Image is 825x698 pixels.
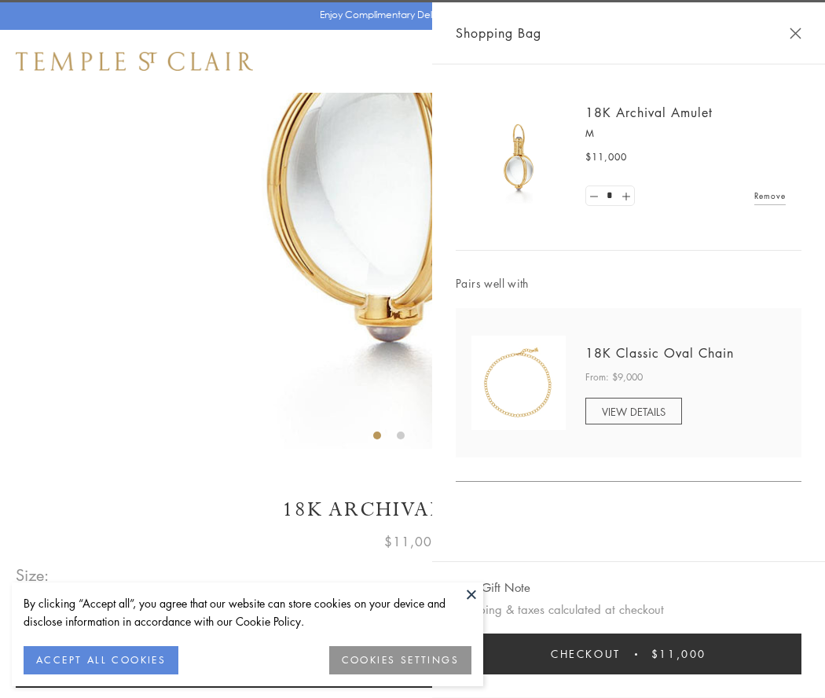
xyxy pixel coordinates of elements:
[471,110,566,204] img: 18K Archival Amulet
[456,600,801,619] p: Shipping & taxes calculated at checkout
[320,7,498,23] p: Enjoy Complimentary Delivery & Returns
[24,646,178,674] button: ACCEPT ALL COOKIES
[585,398,682,424] a: VIEW DETAILS
[551,645,621,663] span: Checkout
[651,645,706,663] span: $11,000
[16,52,253,71] img: Temple St. Clair
[384,531,441,552] span: $11,000
[790,28,801,39] button: Close Shopping Bag
[602,404,665,419] span: VIEW DETAILS
[586,186,602,206] a: Set quantity to 0
[471,336,566,430] img: N88865-OV18
[754,187,786,204] a: Remove
[16,496,809,523] h1: 18K Archival Amulet
[618,186,633,206] a: Set quantity to 2
[456,634,801,674] button: Checkout $11,000
[585,369,643,385] span: From: $9,000
[585,344,734,362] a: 18K Classic Oval Chain
[585,126,786,141] p: M
[16,562,50,588] span: Size:
[456,578,530,597] button: Add Gift Note
[585,149,627,165] span: $11,000
[456,274,801,292] span: Pairs well with
[24,594,471,630] div: By clicking “Accept all”, you agree that our website can store cookies on your device and disclos...
[585,104,713,121] a: 18K Archival Amulet
[456,23,541,43] span: Shopping Bag
[329,646,471,674] button: COOKIES SETTINGS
